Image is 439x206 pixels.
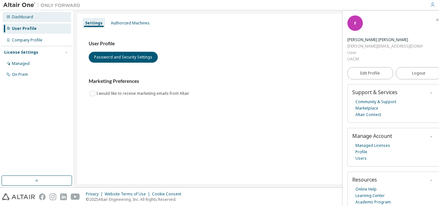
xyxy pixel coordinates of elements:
[89,52,158,63] button: Password and Security Settings
[4,50,38,55] div: License Settings
[355,149,367,155] a: Profile
[352,132,392,139] span: Manage Account
[347,43,423,49] div: [PERSON_NAME][EMAIL_ADDRESS][DOMAIN_NAME]
[12,38,42,43] div: Company Profile
[354,21,356,26] span: F
[86,192,105,197] div: Privacy
[355,112,381,118] a: Altair Connect
[347,56,423,62] div: UACM
[89,40,424,47] h3: User Profile
[96,90,191,97] label: I would like to receive marketing emails from Altair
[60,193,67,200] img: linkedin.svg
[355,193,385,199] a: Learning Center
[86,197,185,202] p: © 2025 Altair Engineering, Inc. All Rights Reserved.
[49,193,56,200] img: instagram.svg
[347,67,393,79] a: Edit Profile
[352,176,377,183] span: Resources
[12,14,33,20] div: Dashboard
[355,142,390,149] a: Managed Licenses
[3,2,84,8] img: Altair One
[111,21,150,26] div: Authorized Machines
[355,99,396,105] a: Community & Support
[352,89,398,96] span: Support & Services
[360,71,380,76] span: Edit Profile
[12,61,30,66] div: Managed
[152,192,185,197] div: Cookie Consent
[2,193,35,200] img: altair_logo.svg
[71,193,80,200] img: youtube.svg
[105,192,152,197] div: Website Terms of Use
[89,78,424,85] h3: Marketing Preferences
[355,199,391,205] a: Academic Program
[12,72,28,77] div: On Prem
[412,70,425,76] span: Logout
[347,49,423,56] div: User
[347,37,423,43] div: Francisco Luna Miranda
[355,155,367,162] a: Users
[85,21,103,26] div: Settings
[39,193,46,200] img: facebook.svg
[12,26,37,31] div: User Profile
[355,186,377,193] a: Online Help
[355,105,378,112] a: Marketplace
